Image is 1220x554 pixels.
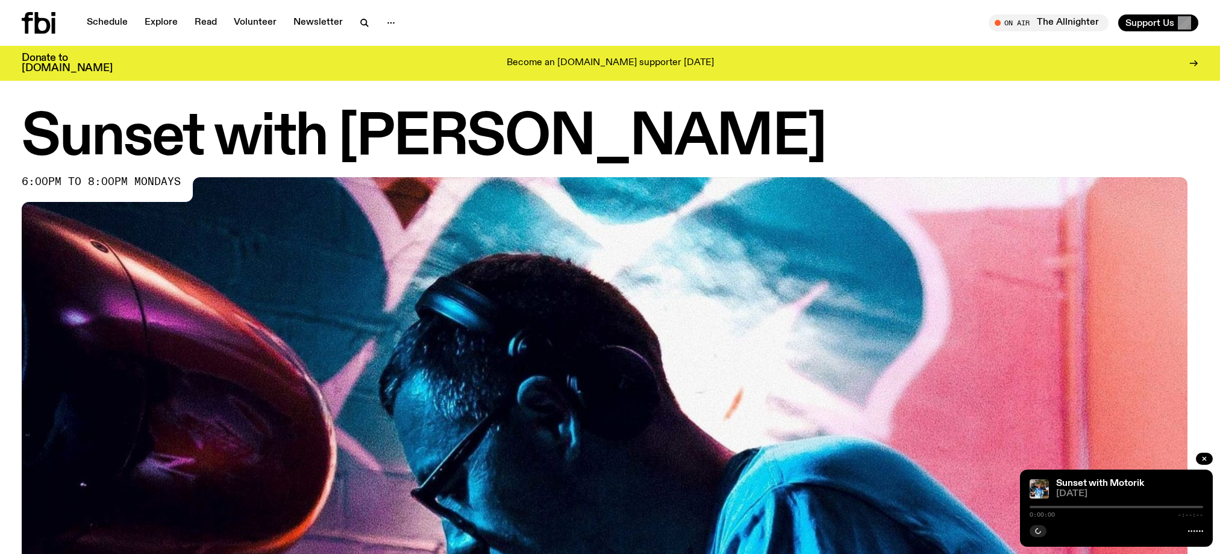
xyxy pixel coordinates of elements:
[22,177,181,187] span: 6:00pm to 8:00pm mondays
[1125,17,1174,28] span: Support Us
[1118,14,1198,31] button: Support Us
[1030,512,1055,518] span: 0:00:00
[286,14,350,31] a: Newsletter
[227,14,284,31] a: Volunteer
[1178,512,1203,518] span: -:--:--
[22,53,113,74] h3: Donate to [DOMAIN_NAME]
[22,111,1198,165] h1: Sunset with [PERSON_NAME]
[187,14,224,31] a: Read
[80,14,135,31] a: Schedule
[989,14,1109,31] button: On AirThe Allnighter
[1056,479,1144,488] a: Sunset with Motorik
[1056,489,1203,499] span: [DATE]
[1030,479,1049,499] img: Andrew, Reenie, and Pat stand in a row, smiling at the camera, in dappled light with a vine leafe...
[507,58,714,69] p: Become an [DOMAIN_NAME] supporter [DATE]
[137,14,185,31] a: Explore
